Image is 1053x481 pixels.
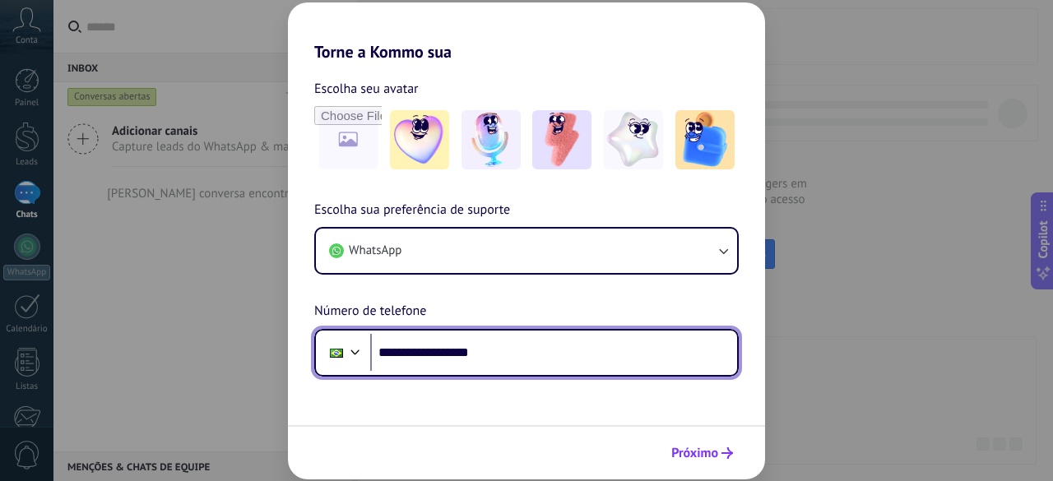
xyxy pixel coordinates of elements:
[671,447,718,459] span: Próximo
[314,301,426,322] span: Número de telefone
[288,2,765,62] h2: Torne a Kommo sua
[390,110,449,169] img: -1.jpeg
[321,335,352,370] div: Brazil: + 55
[532,110,591,169] img: -3.jpeg
[675,110,735,169] img: -5.jpeg
[604,110,663,169] img: -4.jpeg
[462,110,521,169] img: -2.jpeg
[316,229,737,273] button: WhatsApp
[349,243,401,259] span: WhatsApp
[664,439,740,467] button: Próximo
[314,200,510,221] span: Escolha sua preferência de suporte
[314,78,419,99] span: Escolha seu avatar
